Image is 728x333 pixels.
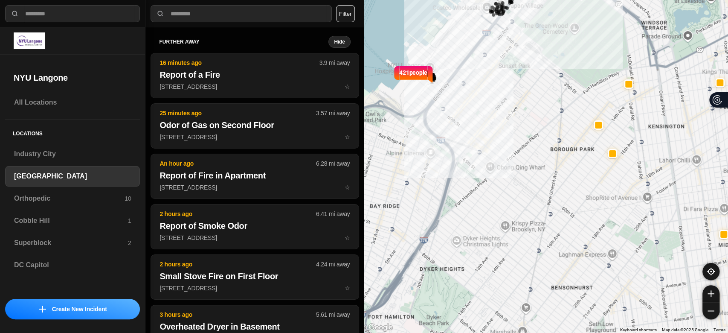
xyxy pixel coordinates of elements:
[14,238,128,248] h3: Superblock
[151,83,359,90] a: 16 minutes ago3.9 mi awayReport of a Fire[STREET_ADDRESS]star
[156,9,165,18] img: search
[160,82,350,91] p: [STREET_ADDRESS]
[366,322,394,333] img: Google
[393,65,399,84] img: notch
[151,133,359,140] a: 25 minutes ago3.57 mi awayOdor of Gas on Second Floor[STREET_ADDRESS]star
[151,284,359,292] a: 2 hours ago4.24 mi awaySmall Stove Fire on First Floor[STREET_ADDRESS]star
[160,270,350,282] h2: Small Stove Fire on First Floor
[14,193,125,204] h3: Orthopedic
[11,9,19,18] img: search
[5,233,140,253] a: Superblock2
[128,216,131,225] p: 1
[151,184,359,191] a: An hour ago6.28 mi awayReport of Fire in Apartment[STREET_ADDRESS]star
[160,109,316,117] p: 25 minutes ago
[151,234,359,241] a: 2 hours ago6.41 mi awayReport of Smoke Odor[STREET_ADDRESS]star
[151,53,359,98] button: 16 minutes ago3.9 mi awayReport of a Fire[STREET_ADDRESS]star
[14,32,45,49] img: logo
[702,302,719,319] button: zoom-out
[14,97,131,108] h3: All Locations
[160,58,319,67] p: 16 minutes ago
[366,322,394,333] a: Open this area in Google Maps (opens a new window)
[345,234,350,241] span: star
[160,159,316,168] p: An hour ago
[662,327,708,332] span: Map data ©2025 Google
[708,290,714,297] img: zoom-in
[345,184,350,191] span: star
[713,327,725,332] a: Terms (opens in new tab)
[125,194,131,203] p: 10
[316,109,350,117] p: 3.57 mi away
[160,69,350,81] h2: Report of a Fire
[14,216,128,226] h3: Cobble Hill
[702,285,719,302] button: zoom-in
[5,92,140,113] a: All Locations
[316,210,350,218] p: 6.41 mi away
[14,149,131,159] h3: Industry City
[5,120,140,144] h5: Locations
[707,268,715,275] img: recenter
[708,307,714,314] img: zoom-out
[151,103,359,149] button: 25 minutes ago3.57 mi awayOdor of Gas on Second Floor[STREET_ADDRESS]star
[5,166,140,187] a: [GEOGRAPHIC_DATA]
[5,299,140,319] button: iconCreate New Incident
[316,260,350,269] p: 4.24 mi away
[160,321,350,333] h2: Overheated Dryer in Basement
[336,5,355,22] button: Filter
[316,310,350,319] p: 5.61 mi away
[52,305,107,313] p: Create New Incident
[5,255,140,275] a: DC Capitol
[316,159,350,168] p: 6.28 mi away
[5,144,140,164] a: Industry City
[151,154,359,199] button: An hour ago6.28 mi awayReport of Fire in Apartment[STREET_ADDRESS]star
[345,285,350,292] span: star
[160,119,350,131] h2: Odor of Gas on Second Floor
[160,169,350,181] h2: Report of Fire in Apartment
[39,306,46,313] img: icon
[160,220,350,232] h2: Report of Smoke Odor
[427,65,434,84] img: notch
[702,263,719,280] button: recenter
[160,310,316,319] p: 3 hours ago
[160,284,350,292] p: [STREET_ADDRESS]
[14,260,131,270] h3: DC Capitol
[128,239,131,247] p: 2
[334,38,345,45] small: Hide
[160,183,350,192] p: [STREET_ADDRESS]
[399,68,427,87] p: 421 people
[5,188,140,209] a: Orthopedic10
[160,210,316,218] p: 2 hours ago
[160,234,350,242] p: [STREET_ADDRESS]
[160,260,316,269] p: 2 hours ago
[151,204,359,249] button: 2 hours ago6.41 mi awayReport of Smoke Odor[STREET_ADDRESS]star
[345,83,350,90] span: star
[319,58,350,67] p: 3.9 mi away
[159,38,328,45] h5: further away
[14,171,131,181] h3: [GEOGRAPHIC_DATA]
[5,210,140,231] a: Cobble Hill1
[345,134,350,140] span: star
[14,72,131,84] h2: NYU Langone
[151,254,359,300] button: 2 hours ago4.24 mi awaySmall Stove Fire on First Floor[STREET_ADDRESS]star
[328,36,350,48] button: Hide
[620,327,657,333] button: Keyboard shortcuts
[160,133,350,141] p: [STREET_ADDRESS]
